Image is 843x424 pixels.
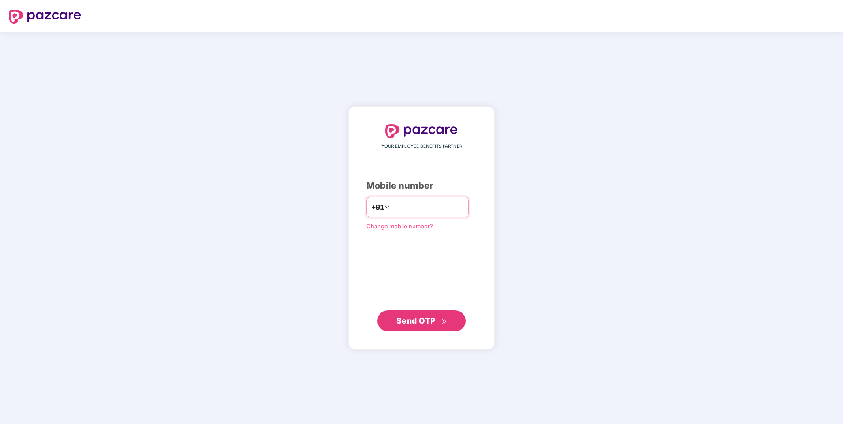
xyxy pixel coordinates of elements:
[396,316,436,325] span: Send OTP
[441,319,447,324] span: double-right
[9,10,81,24] img: logo
[366,223,433,230] a: Change mobile number?
[381,143,462,150] span: YOUR EMPLOYEE BENEFITS PARTNER
[385,124,458,138] img: logo
[377,310,466,331] button: Send OTPdouble-right
[366,179,477,193] div: Mobile number
[384,205,390,210] span: down
[371,202,384,213] span: +91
